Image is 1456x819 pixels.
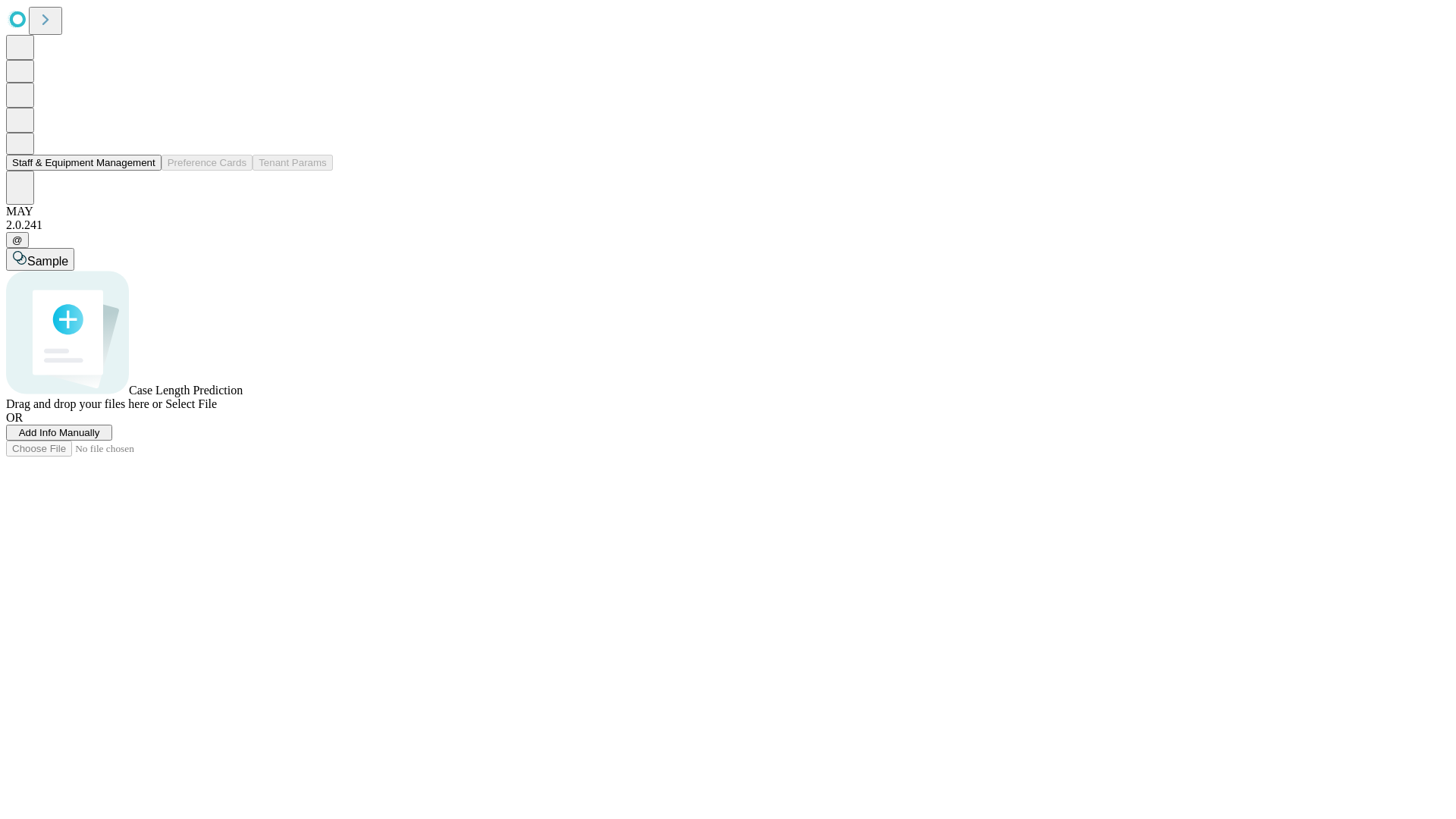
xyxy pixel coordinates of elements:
span: Case Length Prediction [129,384,243,397]
button: Staff & Equipment Management [6,155,162,171]
span: Drag and drop your files here or [6,397,162,410]
button: Add Info Manually [6,425,112,441]
span: OR [6,411,23,424]
span: Select File [165,397,217,410]
div: MAY [6,205,1450,218]
button: @ [6,232,29,248]
button: Tenant Params [253,155,333,171]
span: Sample [27,255,68,268]
span: Add Info Manually [19,427,100,438]
button: Preference Cards [162,155,253,171]
div: 2.0.241 [6,218,1450,232]
span: @ [12,234,23,246]
button: Sample [6,248,74,271]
